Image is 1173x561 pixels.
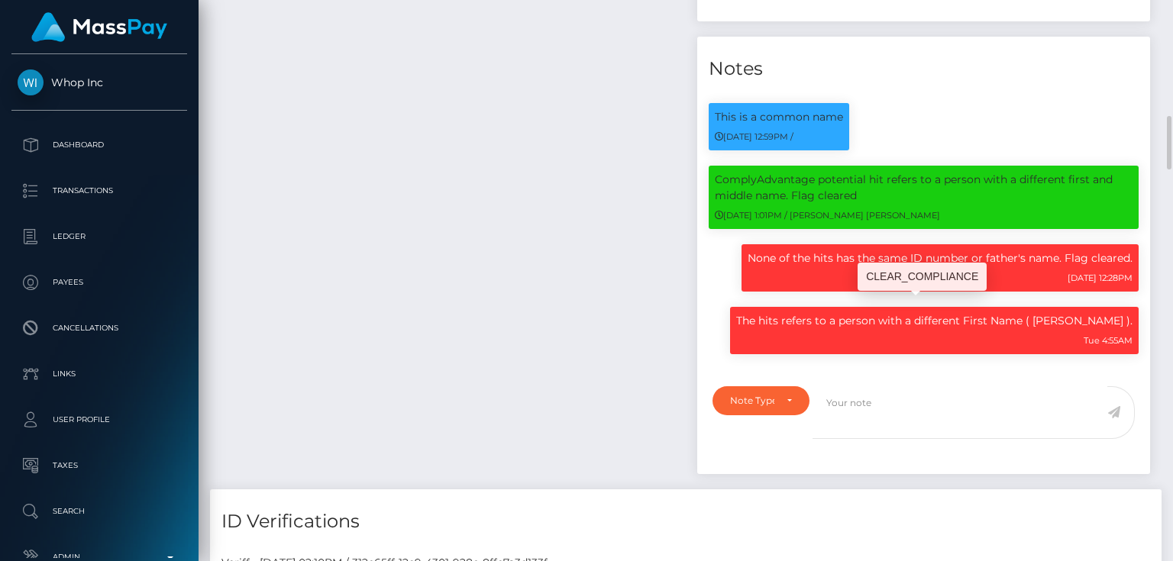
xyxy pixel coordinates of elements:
p: Transactions [18,179,181,202]
a: User Profile [11,401,187,439]
p: Taxes [18,454,181,477]
small: [DATE] 1:01PM / [PERSON_NAME] [PERSON_NAME] [715,210,940,221]
a: Transactions [11,172,187,210]
p: None of the hits has the same ID number or father's name. Flag cleared. [748,250,1133,266]
p: ComplyAdvantage potential hit refers to a person with a different first and middle name. Flag cle... [715,172,1133,204]
span: Whop Inc [11,76,187,89]
p: Search [18,500,181,523]
h4: ID Verifications [221,508,1150,535]
a: Cancellations [11,309,187,347]
h4: Notes [709,56,1139,82]
p: User Profile [18,408,181,431]
p: The hits refers to a person with a different First Name ( [PERSON_NAME] ). [736,313,1133,329]
p: Cancellations [18,317,181,340]
p: Payees [18,271,181,294]
a: Links [11,355,187,393]
small: Tue 4:55AM [1084,335,1133,346]
p: Dashboard [18,134,181,156]
a: Dashboard [11,126,187,164]
a: Taxes [11,447,187,485]
a: Ledger [11,218,187,256]
small: [DATE] 12:59PM / [715,131,793,142]
p: Ledger [18,225,181,248]
a: Search [11,492,187,530]
div: Note Type [730,395,774,407]
img: MassPay Logo [31,12,167,42]
small: [DATE] 12:28PM [1068,272,1133,283]
button: Note Type [713,386,809,415]
a: Payees [11,263,187,301]
p: Links [18,363,181,385]
img: Whop Inc [18,69,44,95]
p: This is a common name [715,109,843,125]
div: CLEAR_COMPLIANCE [858,263,987,291]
